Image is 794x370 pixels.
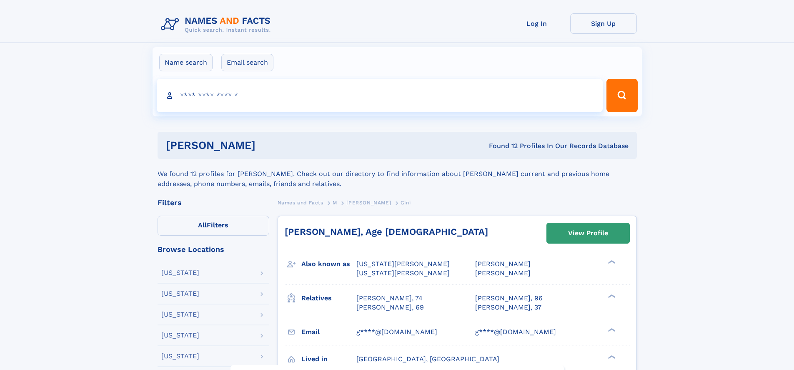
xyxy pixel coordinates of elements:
[159,54,213,71] label: Name search
[356,269,450,277] span: [US_STATE][PERSON_NAME]
[356,355,499,363] span: [GEOGRAPHIC_DATA], [GEOGRAPHIC_DATA]
[333,197,337,208] a: M
[475,303,541,312] a: [PERSON_NAME], 37
[475,294,543,303] a: [PERSON_NAME], 96
[161,353,199,360] div: [US_STATE]
[158,216,269,236] label: Filters
[346,200,391,206] span: [PERSON_NAME]
[503,13,570,34] a: Log In
[157,79,603,112] input: search input
[372,141,629,151] div: Found 12 Profiles In Our Records Database
[346,197,391,208] a: [PERSON_NAME]
[161,311,199,318] div: [US_STATE]
[401,200,411,206] span: Gini
[158,159,637,189] div: We found 12 profiles for [PERSON_NAME]. Check out our directory to find information about [PERSON...
[221,54,273,71] label: Email search
[333,200,337,206] span: M
[161,269,199,276] div: [US_STATE]
[278,197,323,208] a: Names and Facts
[356,260,450,268] span: [US_STATE][PERSON_NAME]
[166,140,372,151] h1: [PERSON_NAME]
[606,259,616,265] div: ❯
[198,221,207,229] span: All
[606,354,616,360] div: ❯
[301,325,356,339] h3: Email
[161,290,199,297] div: [US_STATE]
[161,332,199,339] div: [US_STATE]
[158,199,269,206] div: Filters
[285,227,488,237] a: [PERSON_NAME], Age [DEMOGRAPHIC_DATA]
[158,246,269,253] div: Browse Locations
[475,269,531,277] span: [PERSON_NAME]
[301,291,356,305] h3: Relatives
[356,294,423,303] a: [PERSON_NAME], 74
[475,260,531,268] span: [PERSON_NAME]
[301,257,356,271] h3: Also known as
[301,352,356,366] h3: Lived in
[158,13,278,36] img: Logo Names and Facts
[570,13,637,34] a: Sign Up
[606,79,637,112] button: Search Button
[356,303,424,312] a: [PERSON_NAME], 69
[547,223,629,243] a: View Profile
[606,327,616,332] div: ❯
[568,224,608,243] div: View Profile
[606,293,616,299] div: ❯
